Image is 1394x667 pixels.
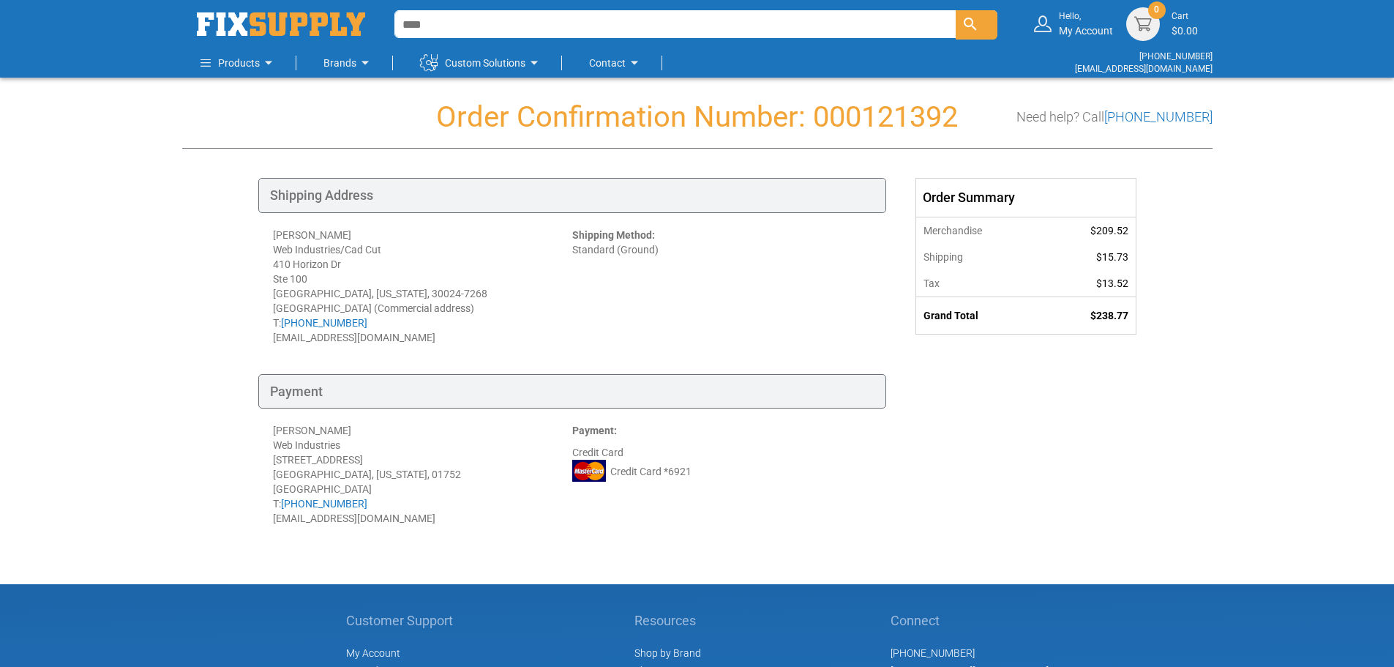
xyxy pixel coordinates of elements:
img: MC [572,460,606,482]
img: Fix Industrial Supply [197,12,365,36]
span: Credit Card *6921 [610,464,692,479]
span: $15.73 [1096,251,1128,263]
h1: Order Confirmation Number: 000121392 [182,101,1213,133]
a: [EMAIL_ADDRESS][DOMAIN_NAME] [1075,64,1213,74]
small: Hello, [1059,10,1113,23]
h3: Need help? Call [1016,110,1213,124]
div: My Account [1059,10,1113,37]
div: Payment [258,374,886,409]
span: $0.00 [1172,25,1198,37]
div: Standard (Ground) [572,228,872,345]
th: Merchandise [916,217,1043,244]
span: $13.52 [1096,277,1128,289]
a: [PHONE_NUMBER] [1139,51,1213,62]
a: [PHONE_NUMBER] [891,647,975,659]
a: store logo [197,12,365,36]
h5: Customer Support [346,614,461,628]
a: [PHONE_NUMBER] [1104,109,1213,124]
th: Tax [916,270,1043,297]
span: $209.52 [1090,225,1128,236]
h5: Resources [634,614,717,628]
span: $238.77 [1090,310,1128,321]
strong: Shipping Method: [572,229,655,241]
strong: Grand Total [923,310,978,321]
div: Shipping Address [258,178,886,213]
a: Contact [589,48,643,78]
span: My Account [346,647,400,659]
a: Shop by Brand [634,647,701,659]
a: Brands [323,48,374,78]
h5: Connect [891,614,1049,628]
div: [PERSON_NAME] Web Industries [STREET_ADDRESS] [GEOGRAPHIC_DATA], [US_STATE], 01752 [GEOGRAPHIC_DA... [273,423,572,526]
small: Cart [1172,10,1198,23]
div: Credit Card [572,423,872,526]
a: Products [201,48,277,78]
th: Shipping [916,244,1043,270]
a: [PHONE_NUMBER] [281,317,367,329]
a: [PHONE_NUMBER] [281,498,367,510]
a: Custom Solutions [420,48,543,78]
strong: Payment: [572,425,617,436]
div: [PERSON_NAME] Web Industries/Cad Cut 410 Horizon Dr Ste 100 [GEOGRAPHIC_DATA], [US_STATE], 30024-... [273,228,572,345]
div: Order Summary [916,179,1136,217]
span: 0 [1154,4,1159,16]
